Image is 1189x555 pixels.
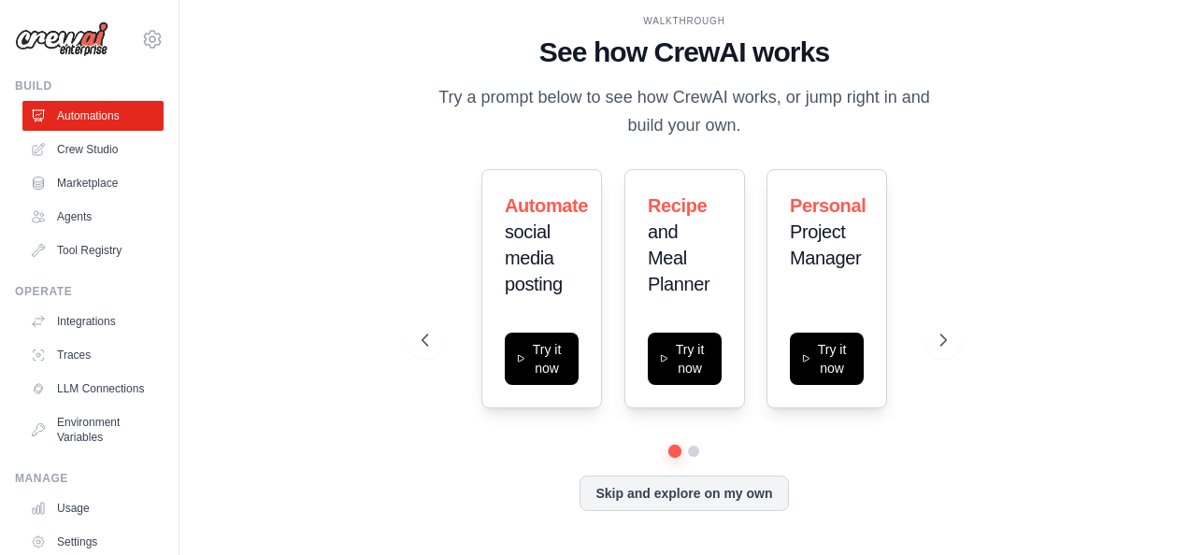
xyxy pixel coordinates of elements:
h1: See how CrewAI works [422,36,947,69]
span: Recipe [648,195,707,216]
a: LLM Connections [22,374,164,404]
div: Operate [15,284,164,299]
a: Usage [22,493,164,523]
div: WALKTHROUGH [422,14,947,28]
a: Agents [22,202,164,232]
div: Manage [15,471,164,486]
a: Marketplace [22,168,164,198]
button: Skip and explore on my own [580,476,788,511]
span: Automate [505,195,588,216]
a: Traces [22,340,164,370]
a: Environment Variables [22,407,164,452]
button: Try it now [505,333,579,385]
p: Try a prompt below to see how CrewAI works, or jump right in and build your own. [422,84,947,139]
a: Automations [22,101,164,131]
a: Crew Studio [22,135,164,164]
button: Try it now [790,333,864,385]
a: Tool Registry [22,235,164,265]
img: Logo [15,21,108,57]
div: Build [15,78,164,93]
span: Personal [790,195,866,216]
span: social media posting [505,221,563,294]
span: and Meal Planner [648,221,709,294]
button: Try it now [648,333,722,385]
span: Project Manager [790,221,861,268]
a: Integrations [22,306,164,336]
